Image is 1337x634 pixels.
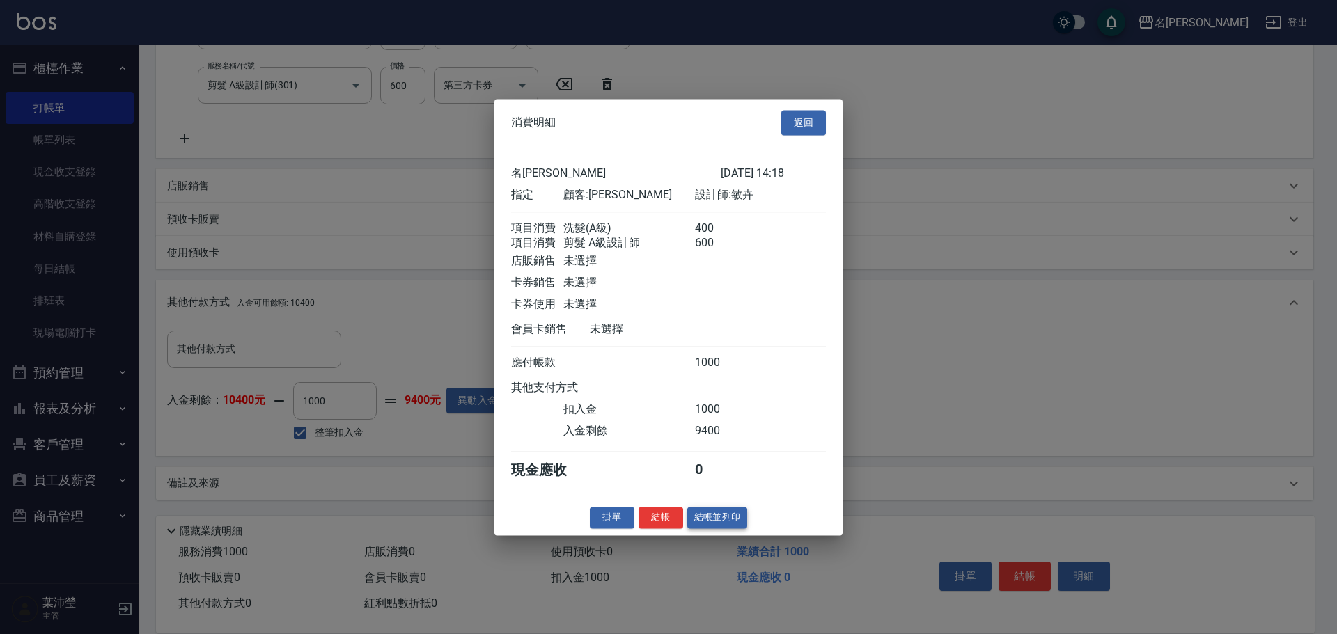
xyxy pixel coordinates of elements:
[563,221,694,236] div: 洗髮(A級)
[687,507,748,528] button: 結帳並列印
[511,276,563,290] div: 卡券銷售
[695,356,747,370] div: 1000
[511,221,563,236] div: 項目消費
[511,381,616,395] div: 其他支付方式
[695,221,747,236] div: 400
[781,110,826,136] button: 返回
[721,166,826,181] div: [DATE] 14:18
[563,236,694,251] div: 剪髮 A級設計師
[511,356,563,370] div: 應付帳款
[511,461,590,480] div: 現金應收
[695,236,747,251] div: 600
[563,424,694,438] div: 入金剩餘
[695,188,826,203] div: 設計師: 敏卉
[563,402,694,417] div: 扣入金
[511,236,563,251] div: 項目消費
[695,424,747,438] div: 9400
[563,188,694,203] div: 顧客: [PERSON_NAME]
[590,507,634,528] button: 掛單
[511,166,721,181] div: 名[PERSON_NAME]
[511,254,563,269] div: 店販銷售
[590,322,721,337] div: 未選擇
[563,297,694,312] div: 未選擇
[563,276,694,290] div: 未選擇
[695,461,747,480] div: 0
[511,297,563,312] div: 卡券使用
[511,188,563,203] div: 指定
[511,116,556,129] span: 消費明細
[563,254,694,269] div: 未選擇
[639,507,683,528] button: 結帳
[511,322,590,337] div: 會員卡銷售
[695,402,747,417] div: 1000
